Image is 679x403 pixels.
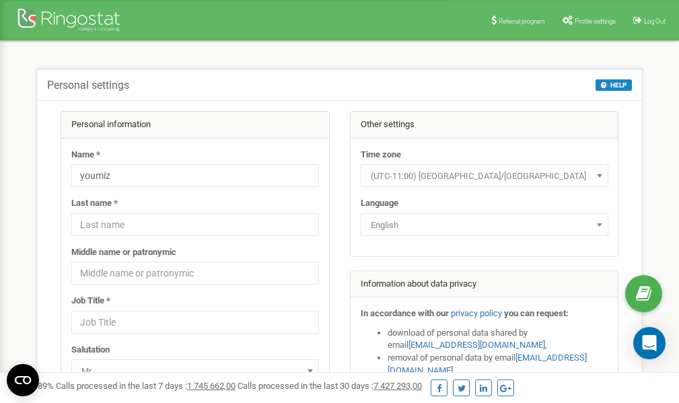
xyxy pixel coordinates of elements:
[71,213,319,236] input: Last name
[596,79,632,91] button: HELP
[71,344,110,357] label: Salutation
[504,308,569,318] strong: you can request:
[71,311,319,334] input: Job Title
[61,112,329,139] div: Personal information
[351,112,618,139] div: Other settings
[361,149,401,161] label: Time zone
[373,381,422,391] u: 7 427 293,00
[388,327,608,352] li: download of personal data shared by email ,
[7,364,39,396] button: Open CMP widget
[499,17,545,25] span: Referral program
[365,216,604,235] span: English
[71,164,319,187] input: Name
[361,308,449,318] strong: In accordance with our
[361,197,398,210] label: Language
[71,262,319,285] input: Middle name or patronymic
[575,17,616,25] span: Profile settings
[408,340,545,350] a: [EMAIL_ADDRESS][DOMAIN_NAME]
[238,381,422,391] span: Calls processed in the last 30 days :
[351,271,618,298] div: Information about data privacy
[47,79,129,91] h5: Personal settings
[56,381,236,391] span: Calls processed in the last 7 days :
[76,362,314,381] span: Mr.
[187,381,236,391] u: 1 745 662,00
[361,213,608,236] span: English
[644,17,666,25] span: Log Out
[71,149,100,161] label: Name *
[365,167,604,186] span: (UTC-11:00) Pacific/Midway
[388,352,608,377] li: removal of personal data by email ,
[71,197,118,210] label: Last name *
[451,308,502,318] a: privacy policy
[633,327,666,359] div: Open Intercom Messenger
[71,295,110,307] label: Job Title *
[71,246,176,259] label: Middle name or patronymic
[71,359,319,382] span: Mr.
[361,164,608,187] span: (UTC-11:00) Pacific/Midway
